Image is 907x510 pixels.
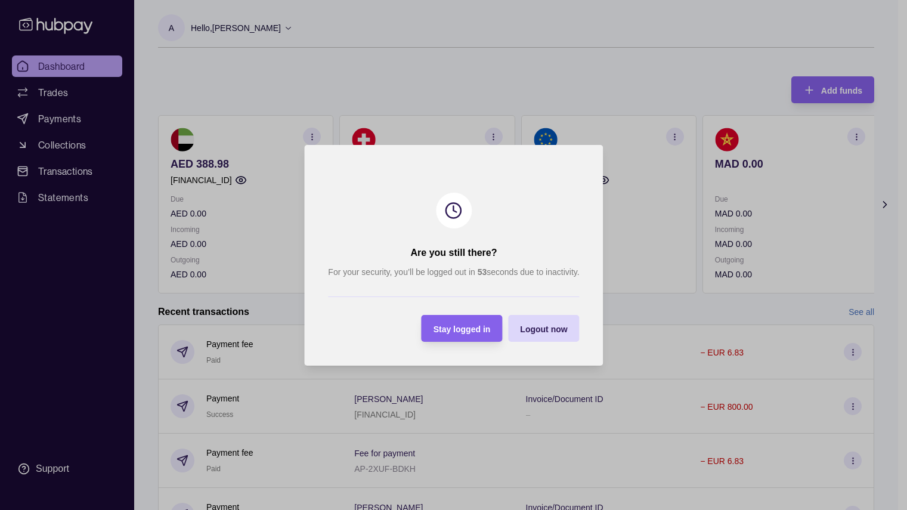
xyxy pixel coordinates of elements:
[477,267,487,277] strong: 53
[328,265,579,279] p: For your security, you’ll be logged out in seconds due to inactivity.
[421,315,502,342] button: Stay logged in
[508,315,579,342] button: Logout now
[410,246,497,259] h2: Are you still there?
[433,324,490,333] span: Stay logged in
[520,324,567,333] span: Logout now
